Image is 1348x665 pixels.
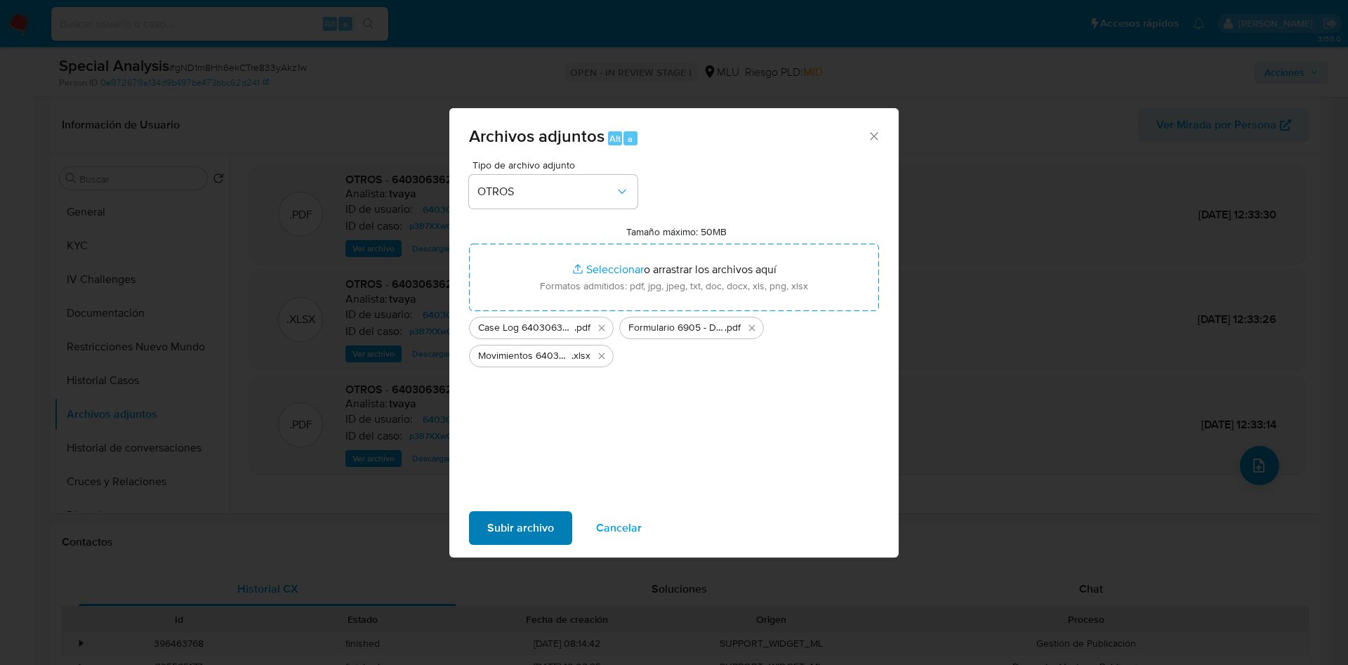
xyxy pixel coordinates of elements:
[469,311,879,367] ul: Archivos seleccionados
[744,320,760,336] button: Eliminar Formulario 6905 - DGI.pdf
[578,511,660,545] button: Cancelar
[478,321,574,335] span: Case Log 640306362 - 22_08_2025
[626,225,727,238] label: Tamaño máximo: 50MB
[609,132,621,145] span: Alt
[593,320,610,336] button: Eliminar Case Log 640306362 - 22_08_2025.pdf
[571,349,590,363] span: .xlsx
[477,185,615,199] span: OTROS
[487,513,554,544] span: Subir archivo
[867,129,880,142] button: Cerrar
[469,124,604,148] span: Archivos adjuntos
[628,321,725,335] span: Formulario 6905 - DGI
[628,132,633,145] span: a
[469,511,572,545] button: Subir archivo
[596,513,642,544] span: Cancelar
[469,175,637,209] button: OTROS
[725,321,741,335] span: .pdf
[593,348,610,364] button: Eliminar Movimientos 640306362 - 22_08_2025.xlsx
[574,321,590,335] span: .pdf
[473,160,641,170] span: Tipo de archivo adjunto
[478,349,571,363] span: Movimientos 640306362 - 22_08_2025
